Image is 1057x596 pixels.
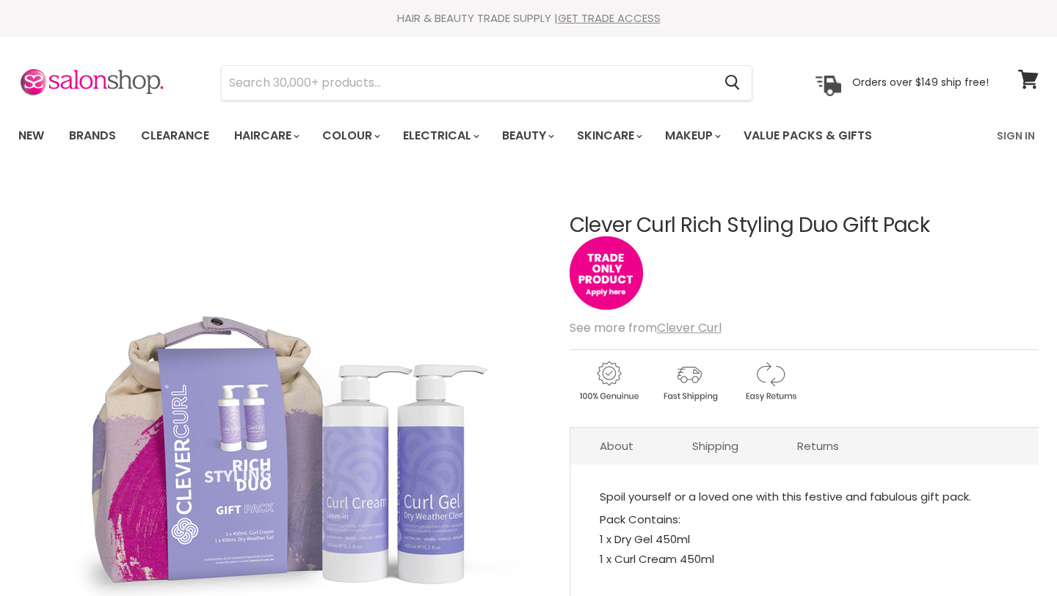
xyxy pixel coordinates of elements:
a: Clever Curl [657,319,722,336]
a: Electrical [392,120,488,151]
h1: Clever Curl Rich Styling Duo Gift Pack [570,214,1039,237]
button: Search [713,66,752,100]
a: New [7,120,55,151]
img: genuine.gif [570,359,647,404]
form: Product [221,65,752,101]
a: Haircare [223,120,308,151]
a: Skincare [566,120,651,151]
span: See more from [570,319,722,336]
p: Orders over $149 ship free! [852,76,989,89]
a: Beauty [491,120,563,151]
p: Pack Contains: 1 x Dry Gel 450ml 1 x Curl Cream 450ml [600,509,1009,592]
img: tradeonly_small.jpg [570,236,643,310]
a: Shipping [663,428,768,464]
ul: Main menu [7,115,936,157]
a: Makeup [654,120,730,151]
a: Colour [311,120,389,151]
a: Returns [768,428,868,464]
a: Brands [58,120,127,151]
p: Spoil yourself or a loved one with this festive and fabulous gift pack. [600,487,1009,509]
a: GET TRADE ACCESS [558,10,661,26]
a: Sign In [988,120,1044,151]
input: Search [222,66,713,100]
a: Clearance [130,120,220,151]
a: About [570,428,663,464]
img: returns.gif [731,359,809,404]
img: shipping.gif [650,359,728,404]
a: Value Packs & Gifts [733,120,883,151]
